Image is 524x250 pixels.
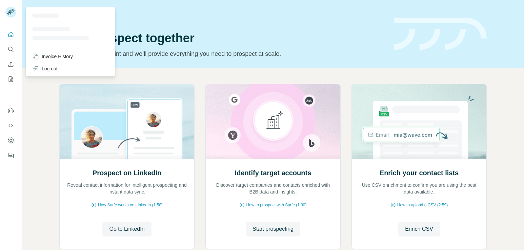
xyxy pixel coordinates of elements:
button: Start prospecting [246,222,300,236]
p: Discover target companies and contacts enriched with B2B data and insights. [213,182,334,195]
span: How to prospect with Surfe (1:30) [246,202,306,208]
img: banner [394,18,487,50]
h2: Identify target accounts [235,168,311,178]
h1: Let’s prospect together [59,31,386,45]
p: Reveal contact information for intelligent prospecting and instant data sync. [66,182,187,195]
div: Quick start [59,13,386,19]
button: Go to LinkedIn [102,222,151,236]
span: Start prospecting [253,225,294,233]
h2: Prospect on LinkedIn [93,168,161,178]
button: Quick start [5,28,16,41]
button: Use Surfe on LinkedIn [5,105,16,117]
p: Use CSV enrichment to confirm you are using the best data available. [359,182,480,195]
button: Feedback [5,149,16,161]
p: Pick your starting point and we’ll provide everything you need to prospect at scale. [59,49,386,59]
div: Log out [32,65,58,72]
button: Use Surfe API [5,119,16,132]
span: How to upload a CSV (2:59) [397,202,448,208]
h2: Enrich your contact lists [380,168,459,178]
img: Identify target accounts [205,84,341,159]
span: How Surfe works on LinkedIn (1:58) [98,202,163,208]
img: Prospect on LinkedIn [59,84,195,159]
div: Invoice History [32,53,73,60]
button: Search [5,43,16,55]
button: My lists [5,73,16,85]
button: Dashboard [5,134,16,146]
img: Enrich your contact lists [351,84,487,159]
span: Go to LinkedIn [109,225,144,233]
span: Enrich CSV [405,225,433,233]
button: Enrich CSV [5,58,16,70]
button: Enrich CSV [398,222,440,236]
